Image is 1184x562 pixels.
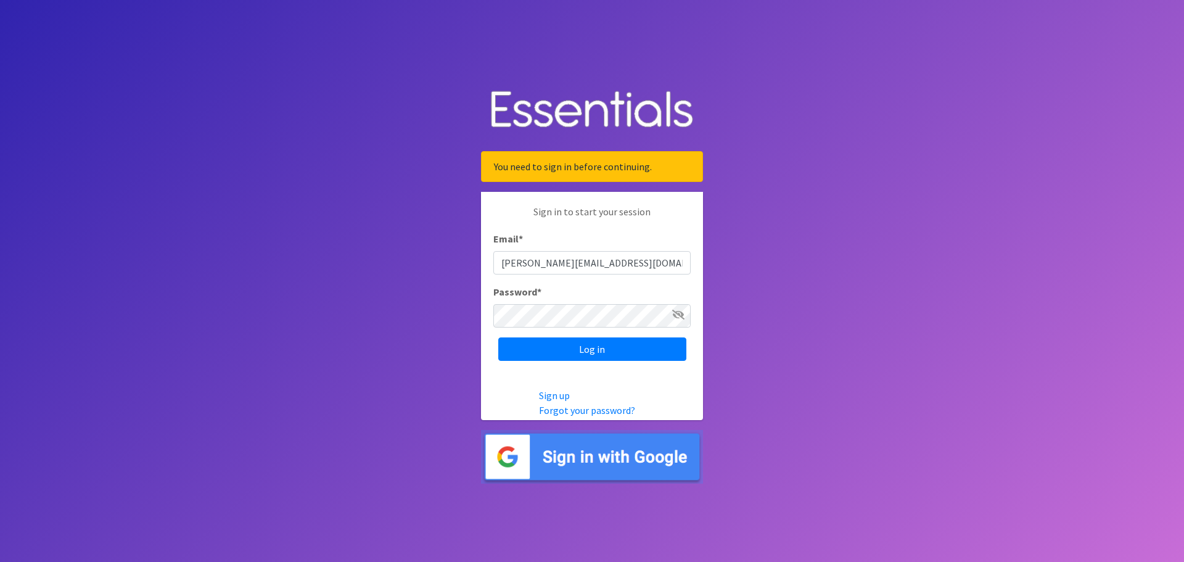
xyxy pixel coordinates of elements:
div: You need to sign in before continuing. [481,151,703,182]
abbr: required [519,233,523,245]
input: Log in [498,337,686,361]
label: Email [493,231,523,246]
p: Sign in to start your session [493,204,691,231]
a: Forgot your password? [539,404,635,416]
img: Sign in with Google [481,430,703,484]
a: Sign up [539,389,570,402]
abbr: required [537,286,541,298]
img: Human Essentials [481,78,703,142]
label: Password [493,284,541,299]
